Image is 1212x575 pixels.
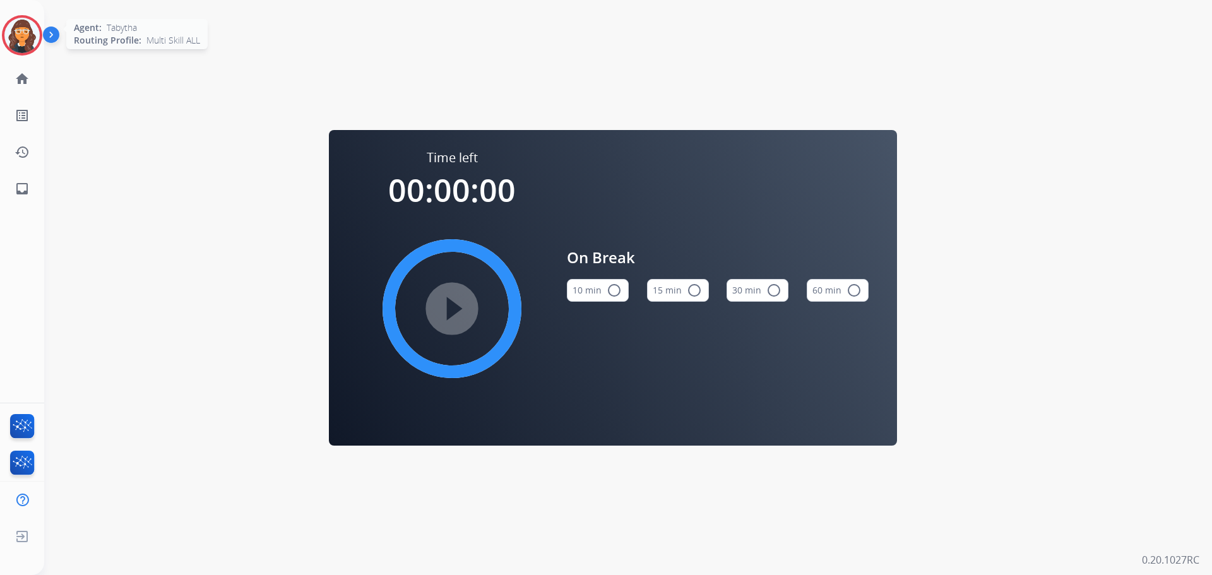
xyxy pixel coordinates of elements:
mat-icon: radio_button_unchecked [847,283,862,298]
span: 00:00:00 [388,169,516,211]
button: 15 min [647,279,709,302]
mat-icon: inbox [15,181,30,196]
mat-icon: radio_button_unchecked [607,283,622,298]
button: 60 min [807,279,869,302]
span: Routing Profile: [74,34,141,47]
button: 30 min [727,279,788,302]
mat-icon: radio_button_unchecked [766,283,781,298]
button: 10 min [567,279,629,302]
p: 0.20.1027RC [1142,552,1199,567]
img: avatar [4,18,40,53]
mat-icon: home [15,71,30,86]
span: Multi Skill ALL [146,34,200,47]
span: Time left [427,149,478,167]
mat-icon: radio_button_unchecked [687,283,702,298]
mat-icon: list_alt [15,108,30,123]
mat-icon: history [15,145,30,160]
span: Tabytha [107,21,137,34]
span: Agent: [74,21,102,34]
span: On Break [567,246,869,269]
